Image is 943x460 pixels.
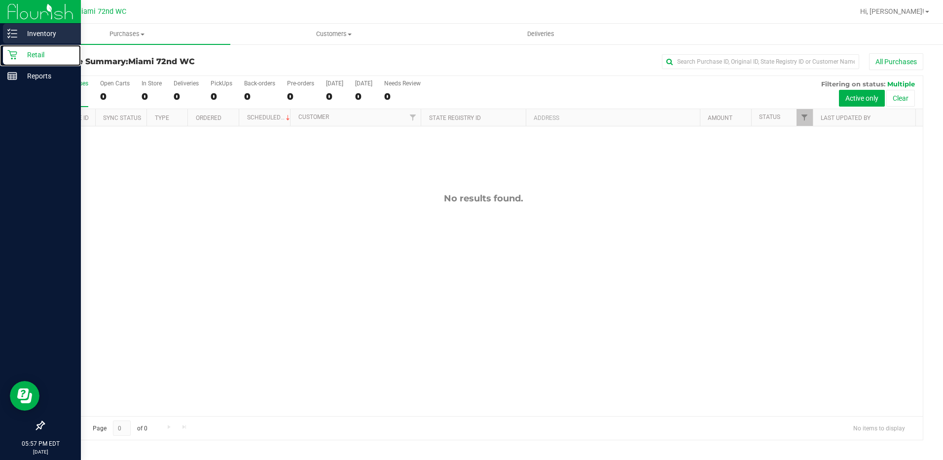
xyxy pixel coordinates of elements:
a: Ordered [196,115,221,121]
div: Deliveries [174,80,199,87]
div: Needs Review [384,80,421,87]
div: 0 [211,91,232,102]
div: 0 [384,91,421,102]
p: Inventory [17,28,76,39]
span: No items to display [845,421,913,435]
a: Filter [404,109,421,126]
div: Pre-orders [287,80,314,87]
div: No results found. [44,193,923,204]
p: Reports [17,70,76,82]
a: Filter [797,109,813,126]
span: Deliveries [514,30,568,38]
div: 0 [287,91,314,102]
span: Multiple [887,80,915,88]
button: Active only [839,90,885,107]
inline-svg: Retail [7,50,17,60]
span: Miami 72nd WC [75,7,126,16]
a: Customers [230,24,437,44]
input: Search Purchase ID, Original ID, State Registry ID or Customer Name... [662,54,859,69]
div: Open Carts [100,80,130,87]
span: Filtering on status: [821,80,885,88]
span: Page of 0 [84,421,155,436]
div: [DATE] [355,80,372,87]
span: Purchases [24,30,230,38]
th: Address [526,109,700,126]
span: Miami 72nd WC [128,57,195,66]
a: Amount [708,115,732,121]
span: Hi, [PERSON_NAME]! [860,7,924,15]
div: [DATE] [326,80,343,87]
iframe: Resource center [10,381,39,411]
h3: Purchase Summary: [43,57,337,66]
a: Purchases [24,24,230,44]
inline-svg: Inventory [7,29,17,38]
div: In Store [142,80,162,87]
div: 0 [326,91,343,102]
p: 05:57 PM EDT [4,439,76,448]
div: Back-orders [244,80,275,87]
button: All Purchases [869,53,923,70]
p: Retail [17,49,76,61]
button: Clear [886,90,915,107]
a: Customer [298,114,329,120]
a: State Registry ID [429,115,481,121]
a: Status [759,114,780,120]
div: 0 [355,91,372,102]
a: Last Updated By [821,115,870,121]
div: 0 [174,91,199,102]
inline-svg: Reports [7,71,17,81]
a: Deliveries [437,24,644,44]
div: 0 [100,91,130,102]
div: PickUps [211,80,232,87]
a: Type [155,115,169,121]
div: 0 [142,91,162,102]
div: 0 [244,91,275,102]
span: Customers [231,30,436,38]
a: Scheduled [247,114,292,121]
p: [DATE] [4,448,76,456]
a: Sync Status [103,115,141,121]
